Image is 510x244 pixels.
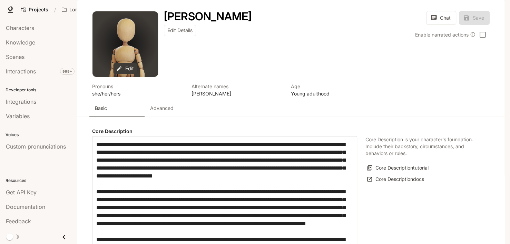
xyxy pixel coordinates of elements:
[92,11,158,77] button: Open character avatar dialog
[164,11,252,22] button: Open character details dialog
[92,83,183,90] p: Pronouns
[365,174,426,185] a: Core Descriptiondocs
[92,83,183,97] button: Open character details dialog
[59,3,107,17] button: Open workspace menu
[192,83,283,97] button: Open character details dialog
[29,7,48,13] span: Projects
[164,25,196,36] button: Edit Details
[51,6,59,13] div: /
[415,31,475,38] div: Enable narrated actions
[69,7,96,13] p: Longbourn
[95,105,107,112] p: Basic
[18,3,51,17] a: Go to projects
[426,11,456,25] button: Chat
[92,11,158,77] div: Avatar image
[164,10,252,23] h1: [PERSON_NAME]
[291,83,382,90] p: Age
[114,63,137,74] button: Edit
[291,90,382,97] p: Young adulthood
[291,83,382,97] button: Open character details dialog
[150,105,174,112] p: Advanced
[92,128,357,135] h4: Core Description
[192,83,283,90] p: Alternate names
[192,90,283,97] p: [PERSON_NAME]
[92,90,183,97] p: she/her/hers
[365,162,430,174] button: Core Descriptiontutorial
[365,136,481,157] p: Core Description is your character's foundation. Include their backstory, circumstances, and beha...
